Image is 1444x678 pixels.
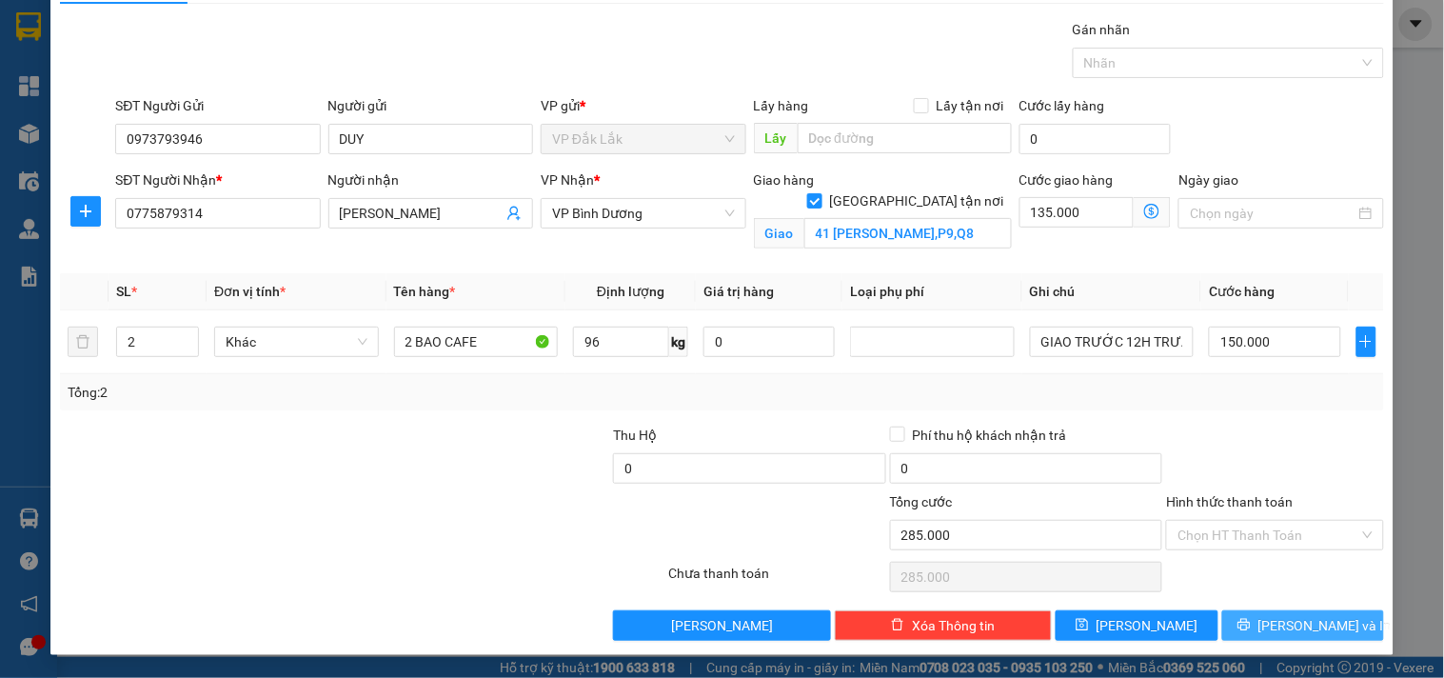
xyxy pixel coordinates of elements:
span: Giao hàng [754,172,815,188]
span: Lấy hàng [754,98,809,113]
button: deleteXóa Thông tin [835,610,1052,641]
input: Giao tận nơi [804,218,1012,249]
span: delete [891,618,904,633]
button: plus [1356,327,1376,357]
label: Cước giao hàng [1019,172,1114,188]
div: Người nhận [328,169,533,190]
span: Lấy tận nơi [929,95,1012,116]
div: Chưa thanh toán [666,563,887,596]
button: delete [68,327,98,357]
button: [PERSON_NAME] [613,610,830,641]
span: [PERSON_NAME] [1097,615,1198,636]
span: Giao [754,218,804,249]
span: plus [1357,334,1375,349]
div: SĐT Người Gửi [115,95,320,116]
input: 0 [703,327,835,357]
th: Ghi chú [1022,273,1202,310]
input: Cước lấy hàng [1019,124,1172,154]
span: plus [71,204,100,219]
span: printer [1237,618,1251,633]
span: dollar-circle [1144,204,1159,219]
button: save[PERSON_NAME] [1056,610,1217,641]
label: Hình thức thanh toán [1166,494,1293,509]
span: Thu Hộ [613,428,657,443]
input: Ngày giao [1190,203,1355,224]
div: SĐT Người Nhận [115,169,320,190]
input: Ghi Chú [1030,327,1195,357]
div: VP gửi [541,95,745,116]
span: Tên hàng [394,284,456,299]
th: Loại phụ phí [842,273,1022,310]
span: save [1076,618,1089,633]
span: Lấy [754,123,798,153]
span: Xóa Thông tin [912,615,995,636]
span: Tổng cước [890,494,953,509]
span: Đơn vị tính [214,284,286,299]
input: VD: Bàn, Ghế [394,327,559,357]
span: Định lượng [597,284,664,299]
button: plus [70,196,101,227]
span: VP Đắk Lắk [552,125,734,153]
span: [PERSON_NAME] và In [1258,615,1392,636]
label: Ngày giao [1178,172,1238,188]
span: [GEOGRAPHIC_DATA] tận nơi [822,190,1012,211]
div: Tổng: 2 [68,382,559,403]
span: SL [116,284,131,299]
span: user-add [506,206,522,221]
span: Khác [226,328,367,356]
input: Cước giao hàng [1019,197,1135,228]
label: Cước lấy hàng [1019,98,1105,113]
label: Gán nhãn [1073,22,1131,37]
span: VP Bình Dương [552,199,734,228]
input: Dọc đường [798,123,1012,153]
span: kg [669,327,688,357]
span: Phí thu hộ khách nhận trả [905,425,1075,446]
span: Cước hàng [1209,284,1275,299]
span: [PERSON_NAME] [671,615,773,636]
button: printer[PERSON_NAME] và In [1222,610,1384,641]
div: Người gửi [328,95,533,116]
span: VP Nhận [541,172,594,188]
span: Giá trị hàng [703,284,774,299]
